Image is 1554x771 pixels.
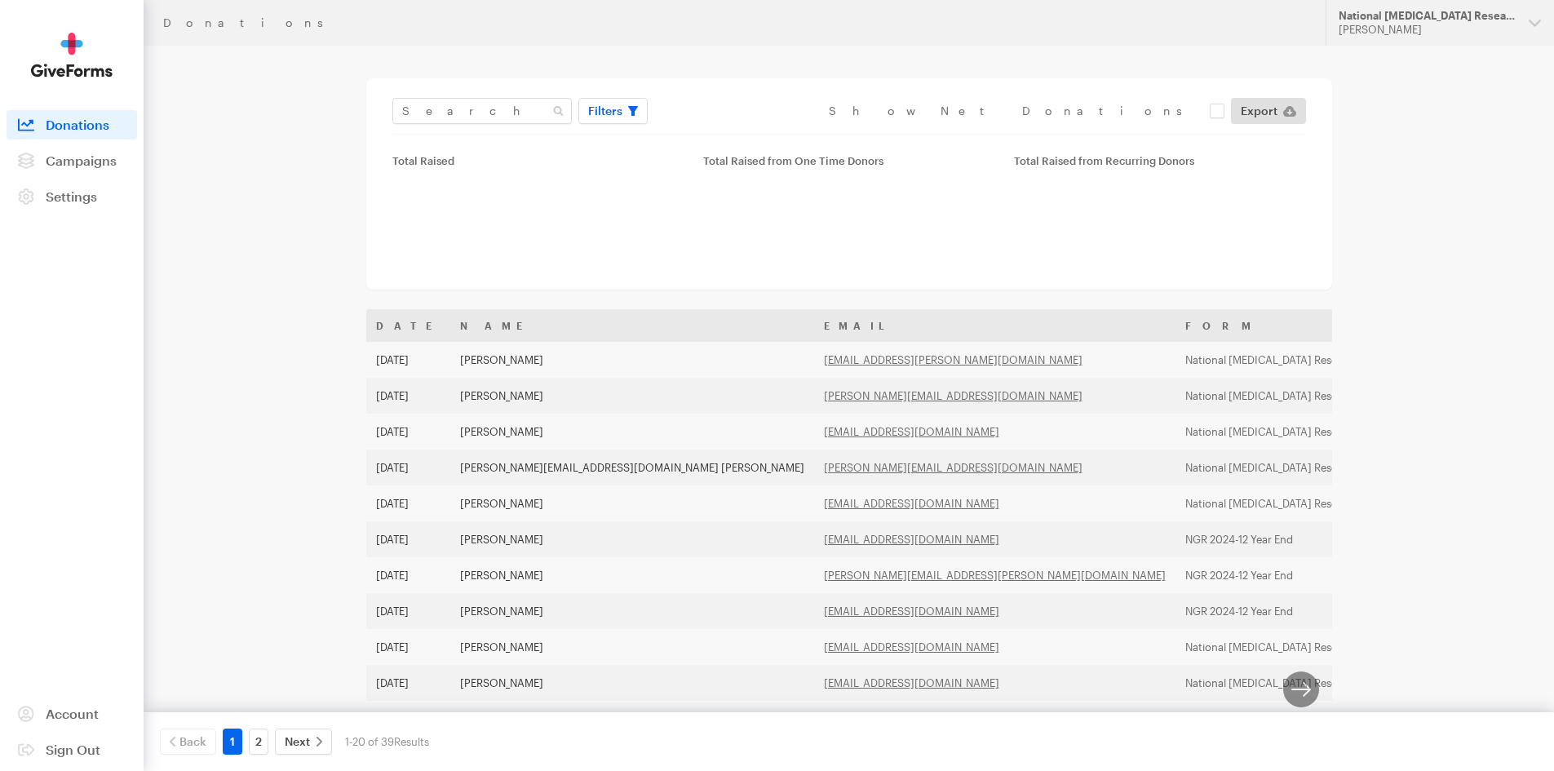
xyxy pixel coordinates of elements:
[7,182,137,211] a: Settings
[824,533,999,546] a: [EMAIL_ADDRESS][DOMAIN_NAME]
[345,729,429,755] div: 1-20 of 39
[366,414,450,450] td: [DATE]
[450,629,814,665] td: [PERSON_NAME]
[366,450,450,485] td: [DATE]
[1241,101,1277,121] span: Export
[1175,378,1369,414] td: National [MEDICAL_DATA] Research
[1175,701,1369,737] td: NGR 2024-12 Year End
[450,342,814,378] td: [PERSON_NAME]
[578,98,648,124] button: Filters
[703,154,994,167] div: Total Raised from One Time Donors
[366,485,450,521] td: [DATE]
[249,729,268,755] a: 2
[824,353,1082,366] a: [EMAIL_ADDRESS][PERSON_NAME][DOMAIN_NAME]
[450,485,814,521] td: [PERSON_NAME]
[450,557,814,593] td: [PERSON_NAME]
[450,309,814,342] th: Name
[814,309,1175,342] th: Email
[1175,414,1369,450] td: National [MEDICAL_DATA] Research
[1014,154,1305,167] div: Total Raised from Recurring Donors
[46,706,99,721] span: Account
[7,110,137,140] a: Donations
[46,742,100,757] span: Sign Out
[450,378,814,414] td: [PERSON_NAME]
[7,699,137,729] a: Account
[824,605,999,618] a: [EMAIL_ADDRESS][DOMAIN_NAME]
[1339,23,1516,37] div: [PERSON_NAME]
[824,497,999,510] a: [EMAIL_ADDRESS][DOMAIN_NAME]
[366,342,450,378] td: [DATE]
[824,676,999,689] a: [EMAIL_ADDRESS][DOMAIN_NAME]
[824,461,1082,474] a: [PERSON_NAME][EMAIL_ADDRESS][DOMAIN_NAME]
[46,153,117,168] span: Campaigns
[824,389,1082,402] a: [PERSON_NAME][EMAIL_ADDRESS][DOMAIN_NAME]
[1175,521,1369,557] td: NGR 2024-12 Year End
[366,521,450,557] td: [DATE]
[1175,557,1369,593] td: NGR 2024-12 Year End
[1175,629,1369,665] td: National [MEDICAL_DATA] Research
[285,732,310,751] span: Next
[46,117,109,132] span: Donations
[7,146,137,175] a: Campaigns
[1175,593,1369,629] td: NGR 2024-12 Year End
[450,450,814,485] td: [PERSON_NAME][EMAIL_ADDRESS][DOMAIN_NAME] [PERSON_NAME]
[366,665,450,701] td: [DATE]
[450,593,814,629] td: [PERSON_NAME]
[7,735,137,764] a: Sign Out
[366,309,450,342] th: Date
[450,701,814,737] td: [PERSON_NAME]
[1175,342,1369,378] td: National [MEDICAL_DATA] Research
[1175,450,1369,485] td: National [MEDICAL_DATA] Research
[31,33,113,78] img: GiveForms
[275,729,332,755] a: Next
[450,414,814,450] td: [PERSON_NAME]
[366,557,450,593] td: [DATE]
[1339,9,1516,23] div: National [MEDICAL_DATA] Research
[394,735,429,748] span: Results
[366,378,450,414] td: [DATE]
[1175,309,1369,342] th: Form
[392,154,684,167] div: Total Raised
[366,629,450,665] td: [DATE]
[366,701,450,737] td: [DATE]
[392,98,572,124] input: Search Name & Email
[450,521,814,557] td: [PERSON_NAME]
[588,101,622,121] span: Filters
[1175,665,1369,701] td: National [MEDICAL_DATA] Research
[450,665,814,701] td: [PERSON_NAME]
[46,188,97,204] span: Settings
[824,640,999,654] a: [EMAIL_ADDRESS][DOMAIN_NAME]
[1175,485,1369,521] td: National [MEDICAL_DATA] Research
[824,425,999,438] a: [EMAIL_ADDRESS][DOMAIN_NAME]
[824,569,1166,582] a: [PERSON_NAME][EMAIL_ADDRESS][PERSON_NAME][DOMAIN_NAME]
[366,593,450,629] td: [DATE]
[1231,98,1306,124] a: Export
